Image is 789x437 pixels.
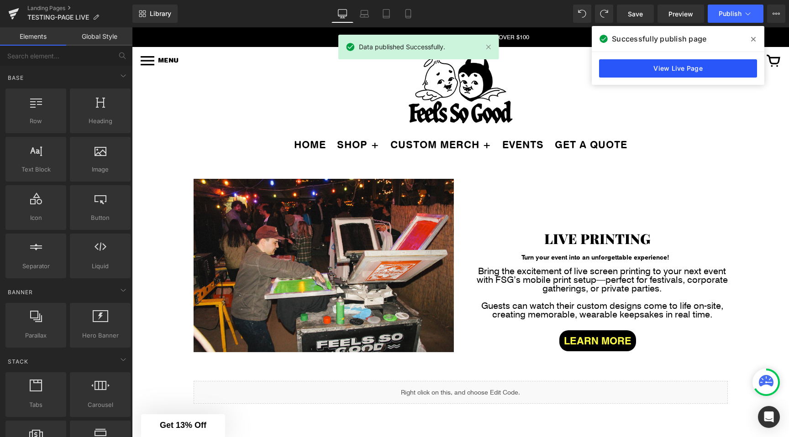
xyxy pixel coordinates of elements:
span: Banner [7,288,34,297]
span: Parallax [8,331,63,340]
span: TESTING-PAGE LIVE [27,14,89,21]
span: Image [73,165,128,174]
a: SHOP + [205,111,247,123]
span: Separator [8,261,63,271]
a: Laptop [353,5,375,23]
span: Base [7,73,25,82]
span: Hero Banner [73,331,128,340]
span: Heading [73,116,128,126]
button: Undo [573,5,591,23]
p: Guests can watch their custom designs come to life on-site, creating memorable, wearable keepsake... [345,274,596,291]
a: Desktop [331,5,353,23]
button: Publish [708,5,763,23]
a: LEARN MORE [427,303,504,324]
span: MENU [26,29,47,37]
span: Row [8,116,63,126]
a: MENU [9,30,47,38]
ul: Secondary [14,107,643,124]
a: View Live Page [599,59,757,78]
img: Feels So Good [272,27,386,99]
button: Redo [595,5,613,23]
span: LEARN MORE [432,307,500,319]
a: LIVE PRINTING [408,168,523,220]
div: Open Intercom Messenger [758,406,780,428]
a: EVENTS [370,111,412,123]
span: Save [628,9,643,19]
span: Text Block [8,165,63,174]
span: Carousel [73,400,128,410]
a: New Library [132,5,178,23]
a: Preview [657,5,704,23]
span: Publish [719,10,742,17]
a: GET A QUOTE [423,111,495,123]
a: Global Style [66,27,132,46]
span: Turn your event into an unforgettable experience! [389,225,537,234]
a: HOME [162,111,194,123]
button: More [767,5,785,23]
span: Preview [668,9,693,19]
span: LIVE PRINTING [412,202,519,220]
span: Stack [7,357,29,366]
span: Successfully publish page [612,33,706,44]
span: Icon [8,213,63,223]
span: Data published Successfully. [359,42,445,52]
span: Liquid [73,261,128,271]
p: Bring the excitement of live screen printing to your next event with FSG’s mobile print setup—per... [345,239,596,265]
span: Button [73,213,128,223]
span: Tabs [8,400,63,410]
a: Mobile [397,5,419,23]
span: Library [150,10,171,18]
a: CUSTOM MERCH + [258,111,359,123]
a: Landing Pages [27,5,132,12]
a: Tablet [375,5,397,23]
